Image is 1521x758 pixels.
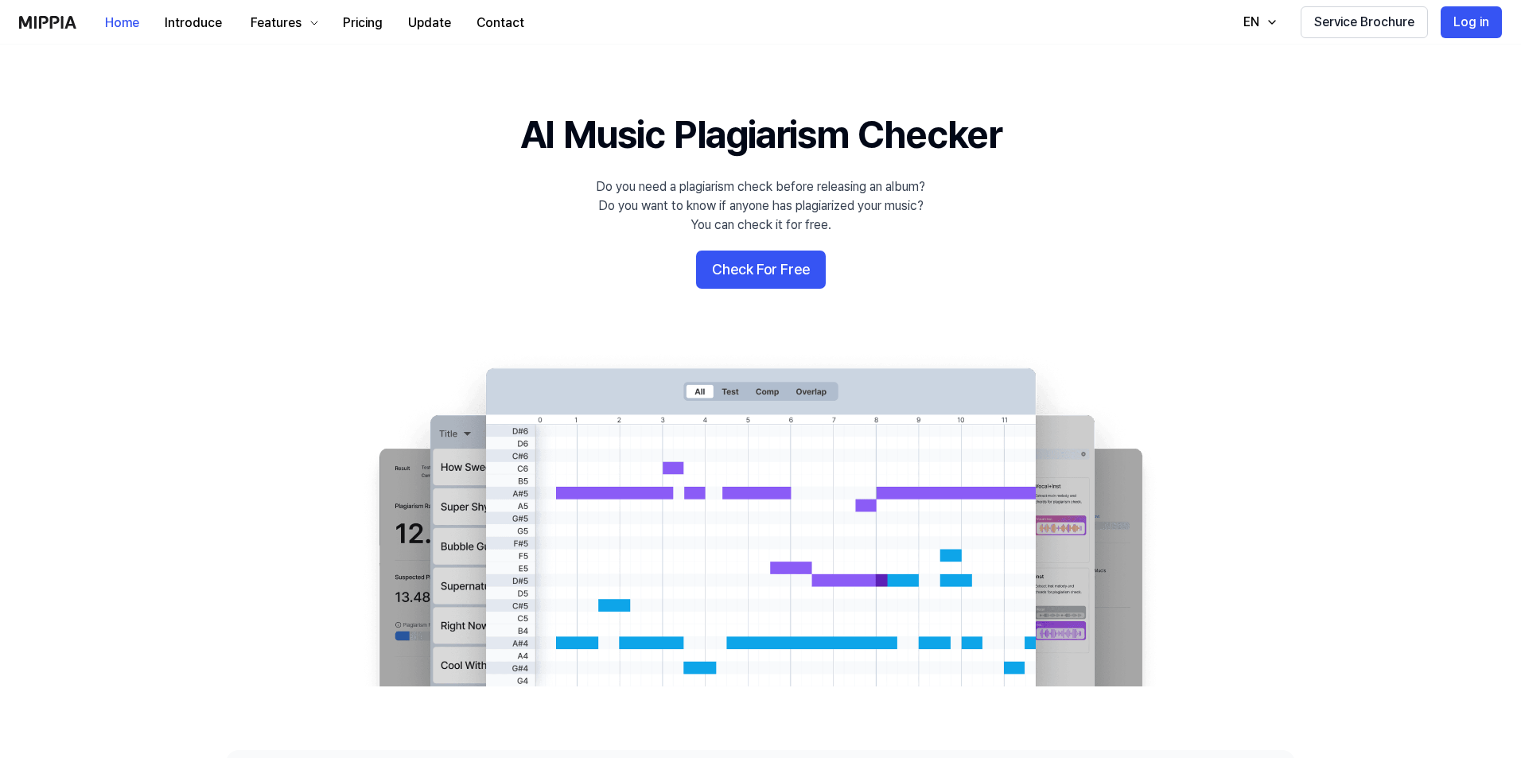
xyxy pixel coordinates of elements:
[235,7,330,39] button: Features
[247,14,305,33] div: Features
[696,251,826,289] button: Check For Free
[152,7,235,39] button: Introduce
[1227,6,1288,38] button: EN
[464,7,537,39] button: Contact
[596,177,925,235] div: Do you need a plagiarism check before releasing an album? Do you want to know if anyone has plagi...
[19,16,76,29] img: logo
[330,7,395,39] button: Pricing
[92,7,152,39] button: Home
[347,352,1174,686] img: main Image
[1441,6,1502,38] button: Log in
[1240,13,1262,32] div: EN
[395,7,464,39] button: Update
[395,1,464,45] a: Update
[92,1,152,45] a: Home
[1301,6,1428,38] button: Service Brochure
[520,108,1002,161] h1: AI Music Plagiarism Checker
